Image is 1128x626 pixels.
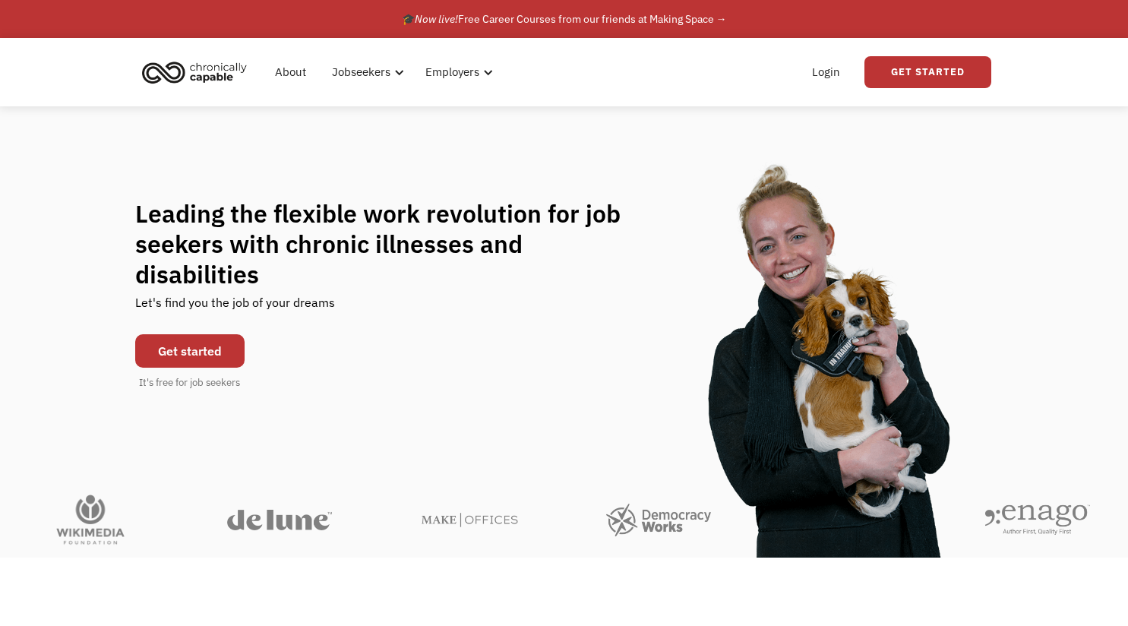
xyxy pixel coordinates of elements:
[137,55,258,89] a: home
[135,198,650,289] h1: Leading the flexible work revolution for job seekers with chronic illnesses and disabilities
[135,334,245,368] a: Get started
[137,55,251,89] img: Chronically Capable logo
[266,48,315,96] a: About
[402,10,727,28] div: 🎓 Free Career Courses from our friends at Making Space →
[135,289,335,327] div: Let's find you the job of your dreams
[415,12,458,26] em: Now live!
[416,48,498,96] div: Employers
[332,63,390,81] div: Jobseekers
[864,56,991,88] a: Get Started
[323,48,409,96] div: Jobseekers
[139,375,240,390] div: It's free for job seekers
[425,63,479,81] div: Employers
[803,48,849,96] a: Login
